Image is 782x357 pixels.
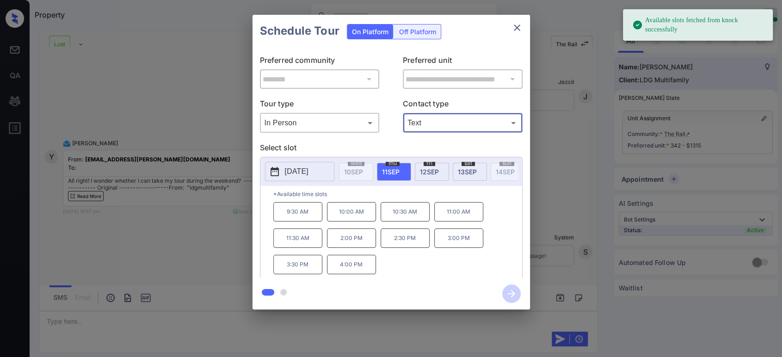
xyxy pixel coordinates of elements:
[377,163,411,181] div: date-select
[462,160,475,166] span: sat
[405,115,520,130] div: Text
[386,160,400,166] span: thu
[381,202,430,222] p: 10:30 AM
[260,98,380,113] p: Tour type
[260,55,380,69] p: Preferred community
[434,228,483,248] p: 3:00 PM
[273,228,322,248] p: 11:30 AM
[382,168,400,176] span: 11 SEP
[273,202,322,222] p: 9:30 AM
[453,163,487,181] div: date-select
[265,162,334,181] button: [DATE]
[273,255,322,274] p: 3:30 PM
[458,168,477,176] span: 13 SEP
[420,168,439,176] span: 12 SEP
[327,228,376,248] p: 2:00 PM
[632,12,765,38] div: Available slots fetched from knock successfully
[285,166,308,177] p: [DATE]
[262,115,377,130] div: In Person
[381,228,430,248] p: 2:30 PM
[327,202,376,222] p: 10:00 AM
[260,142,523,157] p: Select slot
[252,15,347,47] h2: Schedule Tour
[347,25,393,39] div: On Platform
[434,202,483,222] p: 11:00 AM
[394,25,441,39] div: Off Platform
[327,255,376,274] p: 4:00 PM
[273,186,522,202] p: *Available time slots
[508,18,526,37] button: close
[403,55,523,69] p: Preferred unit
[415,163,449,181] div: date-select
[424,160,435,166] span: fri
[497,282,526,306] button: btn-next
[403,98,523,113] p: Contact type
